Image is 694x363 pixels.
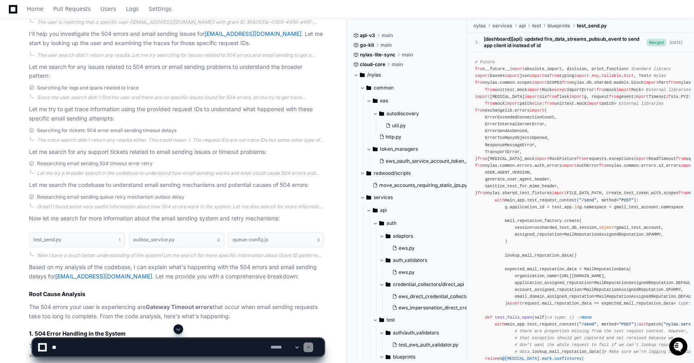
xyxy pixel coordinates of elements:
[376,156,475,167] button: ews_oauth_service_account_token_manager.py
[505,101,520,106] span: import
[37,19,324,25] div: The user is reporting that a specific user ([EMAIL_ADDRESS][DOMAIN_NAME]) with grant ID 3540531a-...
[217,236,220,243] span: 2
[360,81,467,94] button: common
[366,193,371,202] svg: Directory
[549,73,560,78] span: from
[373,217,480,230] button: auth
[669,80,679,85] span: from
[619,322,634,327] span: "POST"
[473,23,486,29] span: nylas
[495,315,532,320] span: test_fails_open
[641,87,691,92] span: # External libraries
[399,245,415,251] span: ews.py
[569,94,584,99] span: import
[507,301,522,306] span: assert
[29,62,324,81] p: Let me search for any issues related to 504 errors or email sending problems to understand the br...
[532,23,541,29] span: test
[27,60,132,68] div: Start new chat
[485,87,495,92] span: from
[380,146,418,152] span: token_managers
[634,156,649,161] span: import
[527,87,542,92] span: import
[676,156,686,161] span: from
[204,30,302,37] a: [EMAIL_ADDRESS][DOMAIN_NAME]
[386,134,401,140] span: http.py
[29,232,125,247] button: test_send.py1
[599,225,614,230] span: object
[37,160,153,167] span: Researching email sending 504 timeout error retry
[599,163,609,168] span: from
[380,42,392,48] span: main
[366,204,474,217] button: api
[535,315,545,320] span: self
[29,214,324,223] p: Now let me search for more information about the email sending system and retry mechanisms:
[37,85,139,91] span: Searching for logs and spans related to trace
[634,94,649,99] span: import
[389,291,488,302] button: ews_direct_credential_collector.py
[475,80,485,85] span: from
[29,147,324,157] p: Let me search for any support tickets related to email sending issues or timeout problems:
[380,207,387,214] span: api
[37,194,184,200] span: Researching email sending queue retry mechanism outbox delay
[386,280,390,289] svg: Directory
[379,254,487,267] button: auth_validators
[601,73,621,78] span: Callable
[8,8,24,24] img: PlayerZero
[228,232,324,247] button: queue-config.js3
[577,23,607,29] span: test_send.py
[386,231,390,241] svg: Directory
[382,32,393,39] span: main
[562,80,572,85] span: from
[402,52,413,58] span: main
[475,60,495,64] span: # Future
[485,101,495,106] span: from
[360,42,374,48] span: go-kit
[386,220,397,226] span: auth
[366,168,371,178] svg: Directory
[475,73,490,78] span: import
[27,68,105,75] div: We're offline, we'll be back soon
[379,218,384,228] svg: Directory
[619,198,634,203] span: "POST"
[317,236,320,243] span: 3
[379,278,487,291] button: credential_collectors/direct_api
[382,120,469,131] button: util.py
[389,267,482,278] button: ews.py
[373,96,378,106] svg: Directory
[389,243,482,254] button: ews.py
[668,336,690,358] iframe: Open customer support
[669,39,683,46] div: [DATE]
[393,233,413,239] span: adaptors
[574,205,579,210] span: id
[392,61,403,68] span: main
[549,315,592,320] span: # type: () ->
[126,6,139,11] span: Logs
[8,32,147,45] div: Welcome
[29,263,324,281] p: Based on my analysis of the codebase, I can explain what's happening with the 504 errors and emai...
[119,236,120,243] span: 1
[386,158,493,164] span: ews_oauth_service_account_token_manager.py
[360,52,395,58] span: nylas-lite-sync
[525,94,539,99] span: import
[592,73,599,78] span: Any
[379,109,384,118] svg: Directory
[393,257,427,263] span: auth_validators
[475,94,490,99] span: import
[360,70,365,80] svg: Directory
[29,105,324,123] p: Let me try to get trace information using the provided request IDs to understand what happened wi...
[678,191,688,195] span: from
[360,61,385,68] span: cloud-core
[366,83,371,93] svg: Directory
[532,101,542,106] span: else
[37,127,176,134] span: Searching for tickets: 504 error email sending timeout delays
[616,87,631,92] span: import
[373,107,474,120] button: autodiscovery
[370,180,467,191] button: move_accounts_requiring_static_ips.py
[386,110,419,117] span: autodiscovery
[646,39,666,46] span: Merged
[29,29,324,48] p: I'll help you investigate the 504 errors and email sending issues for . Let me start by looking u...
[519,23,526,29] span: api
[393,281,464,288] span: credential_collectors/direct_api
[485,315,492,320] span: def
